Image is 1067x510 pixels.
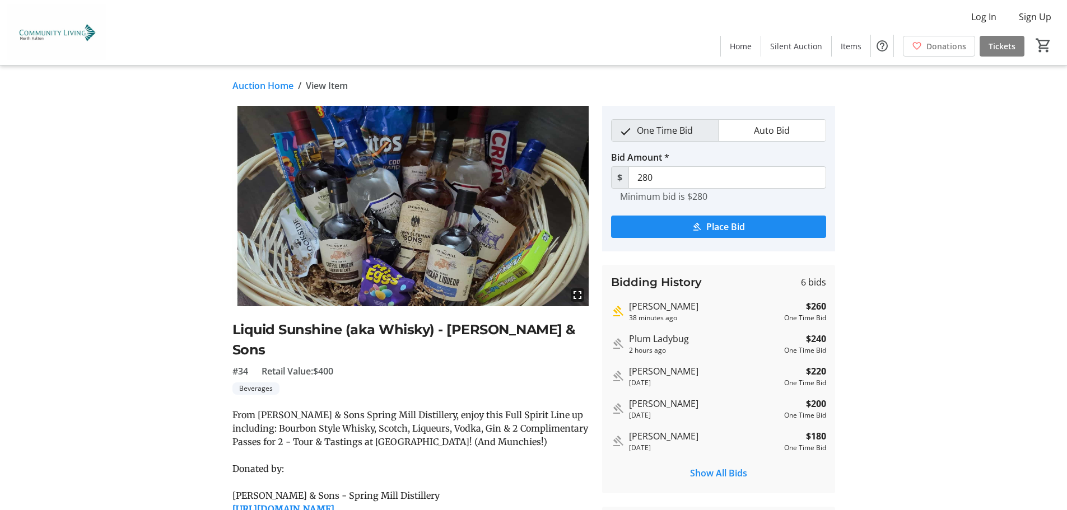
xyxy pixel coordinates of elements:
[989,40,1015,52] span: Tickets
[611,337,625,350] mat-icon: Outbid
[629,397,780,410] div: [PERSON_NAME]
[784,378,826,388] div: One Time Bid
[232,490,440,501] span: [PERSON_NAME] & Sons - Spring Mill Distillery
[232,364,248,378] span: #34
[232,382,279,395] tr-label-badge: Beverages
[962,8,1005,26] button: Log In
[571,288,584,302] mat-icon: fullscreen
[611,274,702,291] h3: Bidding History
[841,40,861,52] span: Items
[629,429,780,443] div: [PERSON_NAME]
[706,220,745,233] span: Place Bid
[611,166,629,189] span: $
[770,40,822,52] span: Silent Auction
[1033,35,1054,55] button: Cart
[806,300,826,313] strong: $260
[629,410,780,420] div: [DATE]
[232,409,588,447] span: From [PERSON_NAME] & Sons Spring Mill Distillery, enjoy this Full Spirit Line up including: Bourb...
[629,345,780,355] div: 2 hours ago
[629,443,780,453] div: [DATE]
[232,463,284,474] span: Donated by:
[629,300,780,313] div: [PERSON_NAME]
[611,216,826,238] button: Place Bid
[721,36,761,57] a: Home
[306,79,348,92] span: View Item
[629,332,780,345] div: Plum Ladybug
[801,275,826,289] span: 6 bids
[298,79,301,92] span: /
[784,410,826,420] div: One Time Bid
[611,434,625,448] mat-icon: Outbid
[806,397,826,410] strong: $200
[232,106,589,306] img: Image
[629,364,780,378] div: [PERSON_NAME]
[629,313,780,323] div: 38 minutes ago
[690,466,747,480] span: Show All Bids
[7,4,106,60] img: Community Living North Halton's Logo
[784,313,826,323] div: One Time Bid
[761,36,831,57] a: Silent Auction
[232,320,589,360] h2: Liquid Sunshine (aka Whisky) - [PERSON_NAME] & Sons
[620,191,707,202] tr-hint: Minimum bid is $280
[1010,8,1060,26] button: Sign Up
[611,369,625,383] mat-icon: Outbid
[806,364,826,378] strong: $220
[629,378,780,388] div: [DATE]
[611,151,669,164] label: Bid Amount *
[806,332,826,345] strong: $240
[971,10,996,24] span: Log In
[980,36,1024,57] a: Tickets
[611,462,826,484] button: Show All Bids
[747,120,796,141] span: Auto Bid
[784,345,826,355] div: One Time Bid
[903,36,975,57] a: Donations
[1019,10,1051,24] span: Sign Up
[611,305,625,318] mat-icon: Highest bid
[926,40,966,52] span: Donations
[611,402,625,415] mat-icon: Outbid
[806,429,826,443] strong: $180
[232,79,293,92] a: Auction Home
[730,40,752,52] span: Home
[262,364,333,378] span: Retail Value: $400
[832,36,870,57] a: Items
[784,443,826,453] div: One Time Bid
[630,120,700,141] span: One Time Bid
[871,35,893,57] button: Help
